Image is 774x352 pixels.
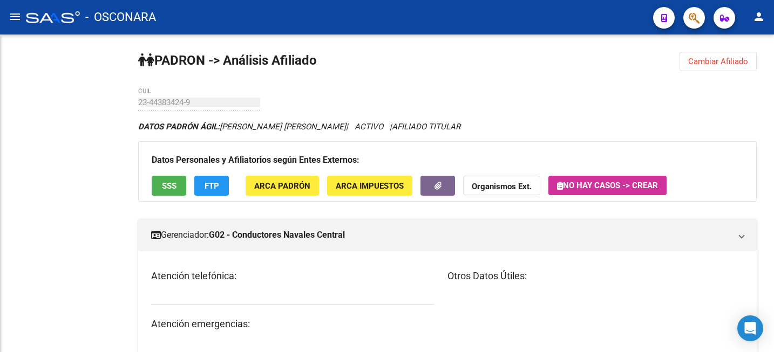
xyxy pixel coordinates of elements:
[447,268,744,284] h3: Otros Datos Útiles:
[9,10,22,23] mat-icon: menu
[194,176,229,196] button: FTP
[737,315,763,341] div: Open Intercom Messenger
[138,122,460,132] i: | ACTIVO |
[548,176,667,195] button: No hay casos -> Crear
[162,181,176,191] span: SSS
[557,181,658,190] span: No hay casos -> Crear
[151,316,434,332] h3: Atención emergencias:
[327,176,412,196] button: ARCA Impuestos
[152,153,743,168] h3: Datos Personales y Afiliatorios según Entes Externos:
[392,122,460,132] span: AFILIADO TITULAR
[205,181,219,191] span: FTP
[246,176,319,196] button: ARCA Padrón
[463,176,540,196] button: Organismos Ext.
[680,52,757,71] button: Cambiar Afiliado
[138,122,346,132] span: [PERSON_NAME] [PERSON_NAME]
[151,268,434,284] h3: Atención telefónica:
[336,181,404,191] span: ARCA Impuestos
[472,182,532,191] strong: Organismos Ext.
[151,229,731,241] mat-panel-title: Gerenciador:
[138,219,757,251] mat-expansion-panel-header: Gerenciador:G02 - Conductores Navales Central
[152,176,186,196] button: SSS
[209,229,345,241] strong: G02 - Conductores Navales Central
[688,57,748,66] span: Cambiar Afiliado
[254,181,310,191] span: ARCA Padrón
[85,5,156,29] span: - OSCONARA
[138,53,317,68] strong: PADRON -> Análisis Afiliado
[138,122,220,132] strong: DATOS PADRÓN ÁGIL:
[752,10,765,23] mat-icon: person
